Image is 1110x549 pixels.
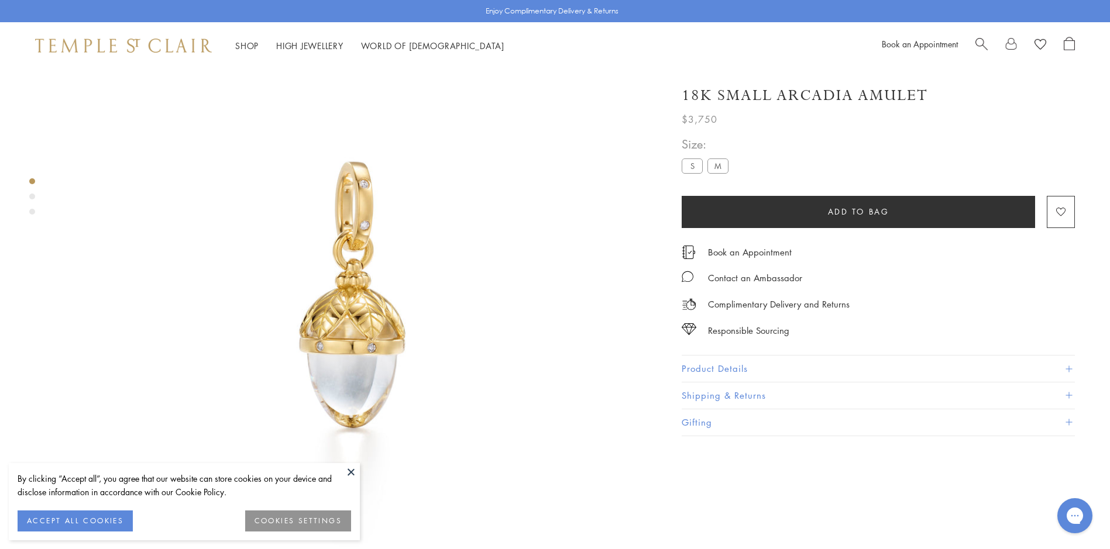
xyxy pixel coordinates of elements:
a: World of [DEMOGRAPHIC_DATA]World of [DEMOGRAPHIC_DATA] [361,40,504,51]
img: icon_delivery.svg [682,297,696,312]
img: icon_sourcing.svg [682,323,696,335]
a: View Wishlist [1035,37,1046,54]
span: $3,750 [682,112,717,127]
button: Gifting [682,409,1075,436]
a: Book an Appointment [882,38,958,50]
img: MessageIcon-01_2.svg [682,271,693,282]
span: Add to bag [828,205,889,218]
div: Product gallery navigation [29,175,35,224]
button: Add to bag [682,196,1035,228]
h1: 18K Small Arcadia Amulet [682,85,928,106]
span: Size: [682,134,733,154]
label: M [707,158,728,173]
button: Shipping & Returns [682,382,1075,409]
p: Complimentary Delivery and Returns [708,297,850,312]
a: High JewelleryHigh Jewellery [276,40,343,51]
a: Book an Appointment [708,246,792,258]
img: icon_appointment.svg [682,246,696,259]
iframe: Gorgias live chat messenger [1051,494,1098,537]
a: ShopShop [235,40,259,51]
button: Product Details [682,355,1075,382]
div: Responsible Sourcing [708,323,789,338]
p: Enjoy Complimentary Delivery & Returns [486,5,618,17]
a: Search [975,37,988,54]
button: ACCEPT ALL COOKIES [18,510,133,531]
div: Contact an Ambassador [708,271,802,285]
div: By clicking “Accept all”, you agree that our website can store cookies on your device and disclos... [18,472,351,499]
a: Open Shopping Bag [1064,37,1075,54]
img: Temple St. Clair [35,39,212,53]
nav: Main navigation [235,39,504,53]
label: S [682,158,703,173]
button: COOKIES SETTINGS [245,510,351,531]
